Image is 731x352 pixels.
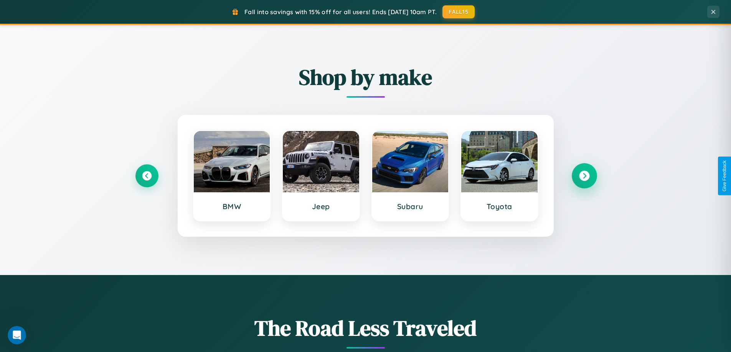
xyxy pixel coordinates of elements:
h1: The Road Less Traveled [135,313,596,343]
div: Give Feedback [722,160,727,192]
h2: Shop by make [135,62,596,92]
h3: BMW [201,202,262,211]
span: Fall into savings with 15% off for all users! Ends [DATE] 10am PT. [244,8,437,16]
h3: Jeep [290,202,351,211]
iframe: Intercom live chat [8,326,26,344]
h3: Subaru [380,202,441,211]
h3: Toyota [469,202,530,211]
button: FALL15 [442,5,475,18]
